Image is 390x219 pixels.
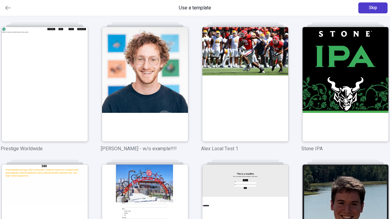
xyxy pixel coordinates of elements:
p: Prestige Worldwide [1,145,89,152]
button: Skip [358,2,388,13]
p: [PERSON_NAME] - w/o example!!!! [101,145,189,152]
p: Stone IPA [301,145,389,152]
span: Use a template [179,4,211,12]
span: Skip [369,5,377,11]
p: Alex Local Test 1 [201,145,289,152]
